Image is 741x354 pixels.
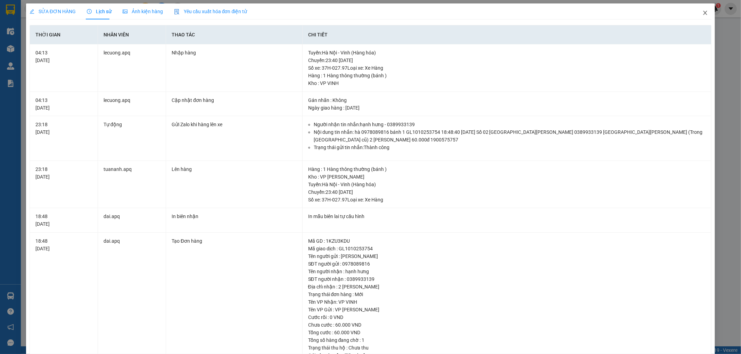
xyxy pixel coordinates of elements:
[308,329,706,336] div: Tổng cước : 60.000 VND
[35,96,92,112] div: 04:13 [DATE]
[172,237,297,245] div: Tạo Đơn hàng
[35,213,92,228] div: 18:48 [DATE]
[35,49,92,64] div: 04:13 [DATE]
[98,44,166,92] td: lecuong.apq
[308,291,706,298] div: Trạng thái đơn hàng : Mới
[308,260,706,268] div: SĐT người gửi : 0978089816
[172,121,297,128] div: Gửi Zalo khi hàng lên xe
[314,128,706,144] li: Nội dung tin nhắn: hà 0978089816 bánh 1 GL1010253754 18:48:40 [DATE] Số 02 [GEOGRAPHIC_DATA][PERS...
[30,9,76,14] span: SỬA ĐƠN HÀNG
[695,3,715,23] button: Close
[308,49,706,72] div: Tuyến : Hà Nội - Vinh (Hàng hóa) Chuyến: 23:40 [DATE] Số xe: 37H-027.97 Loại xe: Xe Hàng
[308,321,706,329] div: Chưa cước : 60.000 VND
[308,237,706,245] div: Mã GD : 1KZU3KDU
[308,306,706,313] div: Tên VP Gửi : VP [PERSON_NAME]
[174,9,247,14] span: Yêu cầu xuất hóa đơn điện tử
[98,25,166,44] th: Nhân viên
[172,49,297,57] div: Nhập hàng
[308,283,706,291] div: Địa chỉ nhận : 2 [PERSON_NAME]
[87,9,112,14] span: Lịch sử
[35,237,92,252] div: 18:48 [DATE]
[172,96,297,104] div: Cập nhật đơn hàng
[308,268,706,275] div: Tên người nhận : hạnh hưng
[308,298,706,306] div: Tên VP Nhận: VP VINH
[314,144,706,151] li: Trạng thái gửi tin nhắn: Thành công
[87,9,92,14] span: clock-circle
[308,181,706,204] div: Tuyến : Hà Nội - Vinh (Hàng hóa) Chuyến: 23:40 [DATE] Số xe: 37H-027.97 Loại xe: Xe Hàng
[308,79,706,87] div: Kho : VP VINH
[35,121,92,136] div: 23:18 [DATE]
[98,161,166,208] td: tuananh.apq
[123,9,127,14] span: picture
[308,96,706,104] div: Gán nhãn : Không
[308,72,706,79] div: Hàng : 1 Hàng thông thường (bánh )
[308,252,706,260] div: Tên người gửi : [PERSON_NAME]
[30,9,34,14] span: edit
[308,165,706,173] div: Hàng : 1 Hàng thông thường (bánh )
[174,9,180,15] img: icon
[98,116,166,161] td: Tự động
[308,313,706,321] div: Cước rồi : 0 VND
[308,275,706,283] div: SĐT người nhận : 0389933139
[308,104,706,112] div: Ngày giao hàng : [DATE]
[308,344,706,352] div: Trạng thái thu hộ : Chưa thu
[30,25,98,44] th: Thời gian
[123,9,163,14] span: Ảnh kiện hàng
[308,213,706,220] div: In mẫu biên lai tự cấu hình
[98,92,166,116] td: lecuong.apq
[35,165,92,181] div: 23:18 [DATE]
[308,245,706,252] div: Mã giao dịch : GL1010253754
[308,173,706,181] div: Kho : VP [PERSON_NAME]
[166,25,303,44] th: Thao tác
[98,208,166,233] td: dai.apq
[172,213,297,220] div: In biên nhận
[172,165,297,173] div: Lên hàng
[314,121,706,128] li: Người nhận tin nhắn: hạnh hưng - 0389933139
[308,336,706,344] div: Tổng số hàng đang chờ : 1
[702,10,708,16] span: close
[303,25,712,44] th: Chi tiết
